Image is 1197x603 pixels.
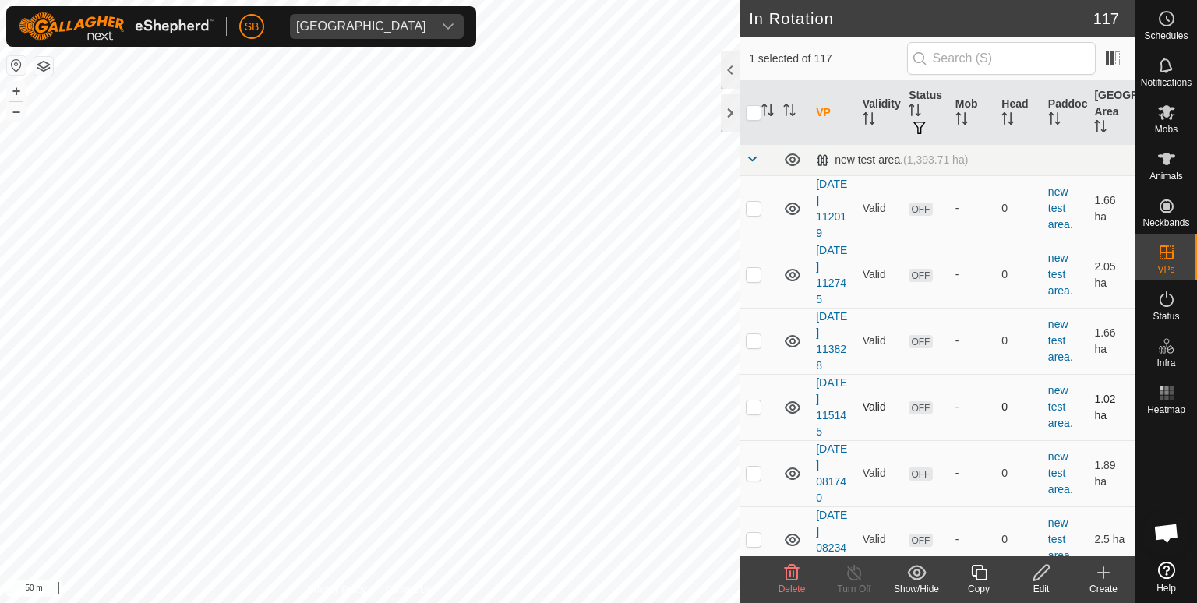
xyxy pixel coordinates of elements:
td: 1.66 ha [1088,308,1135,374]
button: – [7,102,26,121]
td: 1.02 ha [1088,374,1135,440]
span: (1,393.71 ha) [903,153,968,166]
a: [DATE] 113828 [816,310,847,372]
p-sorticon: Activate to sort [1048,115,1061,127]
span: Animals [1149,171,1183,181]
a: new test area. [1048,384,1073,429]
button: Reset Map [7,56,26,75]
p-sorticon: Activate to sort [863,115,875,127]
span: Schedules [1144,31,1188,41]
span: OFF [909,401,932,414]
span: Mobs [1155,125,1178,134]
a: [DATE] 112019 [816,178,847,239]
th: [GEOGRAPHIC_DATA] Area [1088,81,1135,145]
th: Paddock [1042,81,1089,145]
a: [DATE] 082343 [816,509,847,570]
div: Turn Off [823,582,885,596]
td: 1.66 ha [1088,175,1135,242]
span: OFF [909,534,932,547]
h2: In Rotation [749,9,1093,28]
div: Create [1072,582,1135,596]
span: OFF [909,335,932,348]
td: 2.05 ha [1088,242,1135,308]
p-sorticon: Activate to sort [955,115,968,127]
span: OFF [909,269,932,282]
td: Valid [856,175,903,242]
div: - [955,465,990,481]
p-sorticon: Activate to sort [1001,115,1014,127]
p-sorticon: Activate to sort [783,106,796,118]
div: Open chat [1143,510,1190,556]
button: Map Layers [34,57,53,76]
p-sorticon: Activate to sort [1094,122,1107,135]
a: new test area. [1048,252,1073,297]
a: new test area. [1048,450,1073,495]
div: new test area. [816,153,968,167]
td: 0 [995,506,1042,573]
a: new test area. [1048,185,1073,231]
td: Valid [856,242,903,308]
div: Copy [948,582,1010,596]
span: 1 selected of 117 [749,51,906,67]
td: 0 [995,242,1042,308]
p-sorticon: Activate to sort [909,106,921,118]
td: 2.5 ha [1088,506,1135,573]
span: SB [245,19,260,35]
a: [DATE] 081740 [816,443,847,504]
input: Search (S) [907,42,1096,75]
span: Tangihanga station [290,14,433,39]
div: Show/Hide [885,582,948,596]
div: - [955,200,990,217]
span: Status [1153,312,1179,321]
span: 117 [1093,7,1119,30]
span: OFF [909,467,932,481]
a: Help [1135,555,1197,599]
span: Infra [1156,358,1175,368]
a: [DATE] 115145 [816,376,847,438]
th: Validity [856,81,903,145]
th: Status [902,81,949,145]
td: 0 [995,308,1042,374]
p-sorticon: Activate to sort [761,106,774,118]
a: Contact Us [385,583,431,597]
td: Valid [856,506,903,573]
span: Notifications [1141,78,1192,87]
span: Delete [779,584,806,594]
div: [GEOGRAPHIC_DATA] [296,20,426,33]
img: Gallagher Logo [19,12,214,41]
td: Valid [856,308,903,374]
div: - [955,333,990,349]
a: Privacy Policy [309,583,367,597]
span: Help [1156,584,1176,593]
div: Edit [1010,582,1072,596]
div: - [955,399,990,415]
td: 0 [995,374,1042,440]
th: Head [995,81,1042,145]
button: + [7,82,26,100]
div: - [955,266,990,283]
span: Heatmap [1147,405,1185,414]
div: dropdown trigger [433,14,464,39]
a: new test area. [1048,318,1073,363]
a: new test area. [1048,517,1073,562]
td: Valid [856,374,903,440]
div: - [955,531,990,548]
td: Valid [856,440,903,506]
span: Neckbands [1142,218,1189,227]
th: VP [810,81,856,145]
td: 1.89 ha [1088,440,1135,506]
th: Mob [949,81,996,145]
a: [DATE] 112745 [816,244,847,305]
td: 0 [995,175,1042,242]
td: 0 [995,440,1042,506]
span: OFF [909,203,932,216]
span: VPs [1157,265,1174,274]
